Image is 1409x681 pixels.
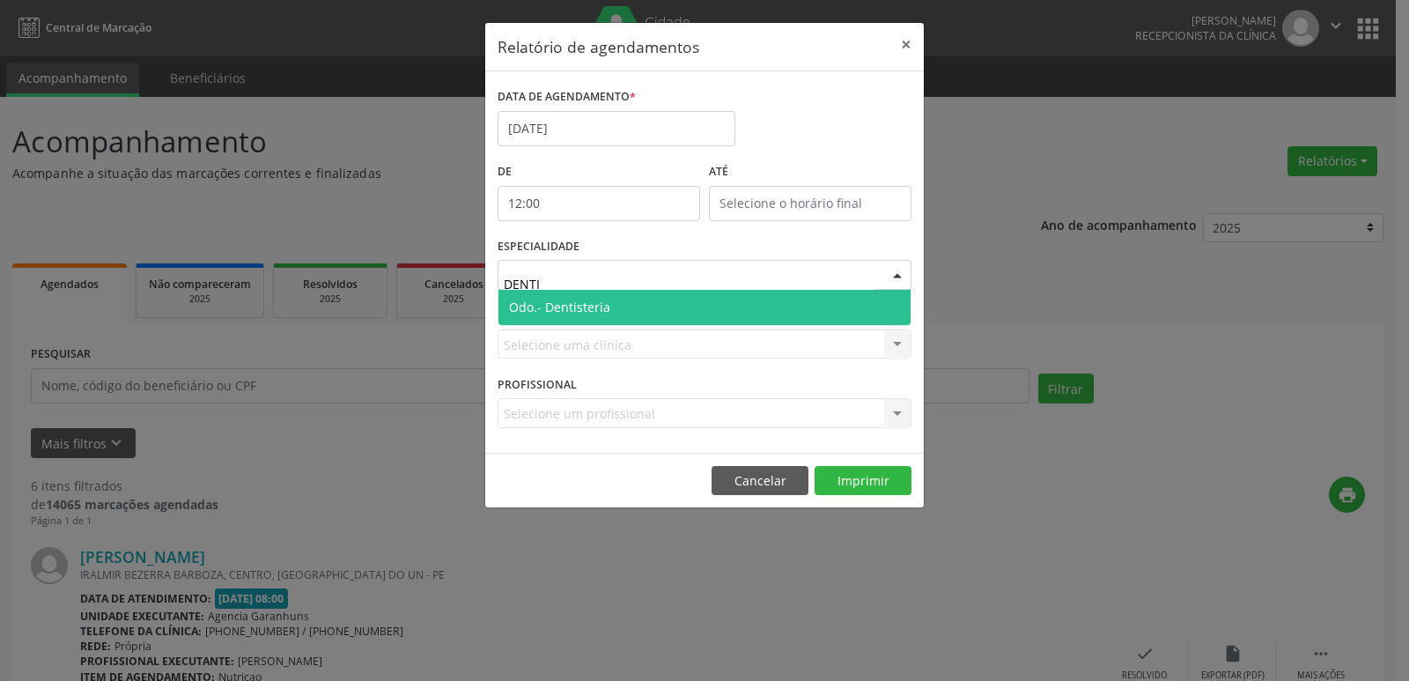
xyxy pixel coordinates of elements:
[498,233,579,261] label: ESPECIALIDADE
[498,371,577,398] label: PROFISSIONAL
[889,23,924,66] button: Close
[504,266,875,301] input: Seleciona uma especialidade
[498,186,700,221] input: Selecione o horário inicial
[709,186,911,221] input: Selecione o horário final
[498,84,636,111] label: DATA DE AGENDAMENTO
[712,466,808,496] button: Cancelar
[815,466,911,496] button: Imprimir
[509,299,610,315] span: Odo.- Dentisteria
[498,111,735,146] input: Selecione uma data ou intervalo
[709,159,911,186] label: ATÉ
[498,159,700,186] label: De
[498,35,699,58] h5: Relatório de agendamentos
